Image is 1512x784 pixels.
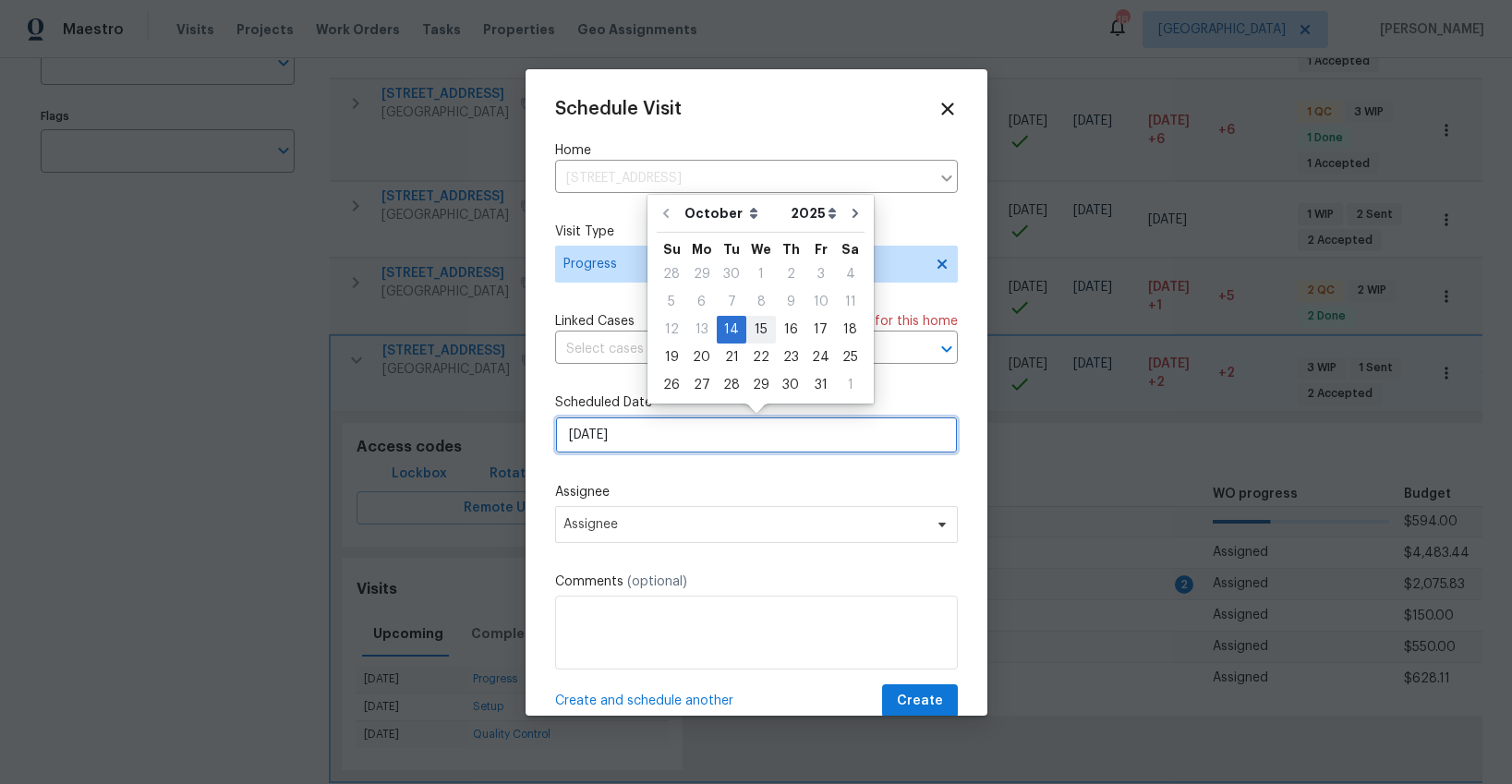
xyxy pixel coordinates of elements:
[555,416,958,453] input: M/D/YYYY
[686,260,717,288] div: Mon Sep 29 2025
[657,371,686,399] div: Sun Oct 26 2025
[692,243,712,256] abbr: Monday
[746,344,776,370] div: 22
[776,371,805,399] div: Thu Oct 30 2025
[937,99,958,119] span: Close
[805,317,836,343] div: 17
[746,260,776,288] div: Wed Oct 01 2025
[805,371,836,399] div: Fri Oct 31 2025
[657,316,686,344] div: Sun Oct 12 2025
[555,483,958,501] label: Assignee
[657,260,686,288] div: Sun Sep 28 2025
[841,195,869,232] button: Go to next month
[836,371,865,399] div: Sat Nov 01 2025
[815,243,828,256] abbr: Friday
[555,393,958,412] label: Scheduled Date
[717,371,746,399] div: Tue Oct 28 2025
[555,692,733,710] span: Create and schedule another
[723,243,740,256] abbr: Tuesday
[555,100,682,118] span: Schedule Visit
[627,575,687,588] span: (optional)
[776,317,805,343] div: 16
[746,288,776,316] div: Wed Oct 08 2025
[563,517,925,532] span: Assignee
[686,344,717,371] div: Mon Oct 20 2025
[836,344,865,370] div: 25
[776,344,805,371] div: Thu Oct 23 2025
[776,372,805,398] div: 30
[746,289,776,315] div: 8
[686,289,717,315] div: 6
[836,289,865,315] div: 11
[746,344,776,371] div: Wed Oct 22 2025
[717,261,746,287] div: 30
[717,317,746,343] div: 14
[776,289,805,315] div: 9
[751,243,771,256] abbr: Wednesday
[555,164,930,193] input: Enter in an address
[805,288,836,316] div: Fri Oct 10 2025
[657,317,686,343] div: 12
[805,344,836,371] div: Fri Oct 24 2025
[776,288,805,316] div: Thu Oct 09 2025
[776,261,805,287] div: 2
[776,260,805,288] div: Thu Oct 02 2025
[805,344,836,370] div: 24
[555,223,958,241] label: Visit Type
[686,316,717,344] div: Mon Oct 13 2025
[746,316,776,344] div: Wed Oct 15 2025
[686,261,717,287] div: 29
[776,316,805,344] div: Thu Oct 16 2025
[746,261,776,287] div: 1
[686,288,717,316] div: Mon Oct 06 2025
[657,344,686,371] div: Sun Oct 19 2025
[657,288,686,316] div: Sun Oct 05 2025
[657,289,686,315] div: 5
[836,260,865,288] div: Sat Oct 04 2025
[555,141,958,160] label: Home
[836,288,865,316] div: Sat Oct 11 2025
[746,317,776,343] div: 15
[663,243,681,256] abbr: Sunday
[680,199,786,227] select: Month
[841,243,859,256] abbr: Saturday
[717,344,746,370] div: 21
[717,288,746,316] div: Tue Oct 07 2025
[836,261,865,287] div: 4
[782,243,800,256] abbr: Thursday
[652,195,680,232] button: Go to previous month
[555,573,958,591] label: Comments
[717,372,746,398] div: 28
[897,690,943,713] span: Create
[657,372,686,398] div: 26
[746,372,776,398] div: 29
[934,336,960,362] button: Open
[717,316,746,344] div: Tue Oct 14 2025
[776,344,805,370] div: 23
[836,372,865,398] div: 1
[805,261,836,287] div: 3
[805,260,836,288] div: Fri Oct 03 2025
[717,289,746,315] div: 7
[686,344,717,370] div: 20
[563,255,923,273] span: Progress
[836,316,865,344] div: Sat Oct 18 2025
[746,371,776,399] div: Wed Oct 29 2025
[657,261,686,287] div: 28
[657,344,686,370] div: 19
[786,199,841,227] select: Year
[555,335,906,364] input: Select cases
[686,317,717,343] div: 13
[882,684,958,718] button: Create
[805,316,836,344] div: Fri Oct 17 2025
[836,317,865,343] div: 18
[717,260,746,288] div: Tue Sep 30 2025
[805,372,836,398] div: 31
[836,344,865,371] div: Sat Oct 25 2025
[555,312,635,331] span: Linked Cases
[686,371,717,399] div: Mon Oct 27 2025
[805,289,836,315] div: 10
[686,372,717,398] div: 27
[717,344,746,371] div: Tue Oct 21 2025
